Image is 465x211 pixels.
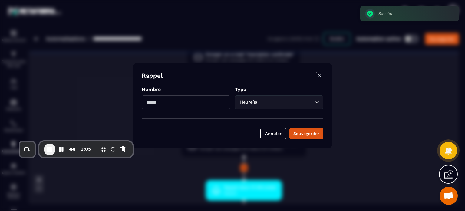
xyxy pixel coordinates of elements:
div: Sauvegarder [293,131,319,137]
input: Search for option [259,99,314,106]
button: Annuler [260,128,286,139]
div: Ouvrir le chat [440,187,458,205]
p: Type [235,87,324,92]
h4: Rappel [142,72,163,80]
button: Sauvegarder [289,128,323,139]
div: Search for option [235,95,324,109]
span: Heure(s) [239,99,259,106]
p: Nombre [142,87,230,92]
